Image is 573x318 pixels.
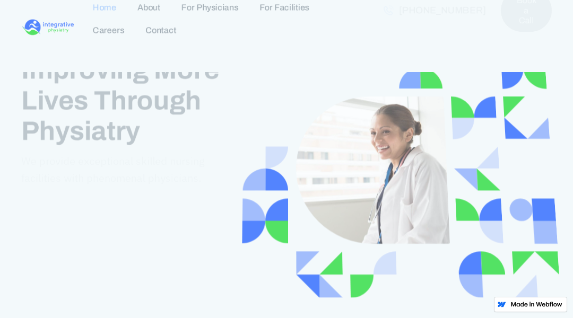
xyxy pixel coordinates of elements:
div: [PHONE_NUMBER] [399,5,486,16]
p: We provide exceptional skilled nursing facilities with phenomenal physicians. [21,153,235,187]
a: Contact [135,19,187,42]
a: home [21,13,74,42]
h1: Improving More Lives Through Physiatry [21,55,235,146]
img: Made in Webflow [510,302,562,307]
a: Careers [82,19,135,42]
